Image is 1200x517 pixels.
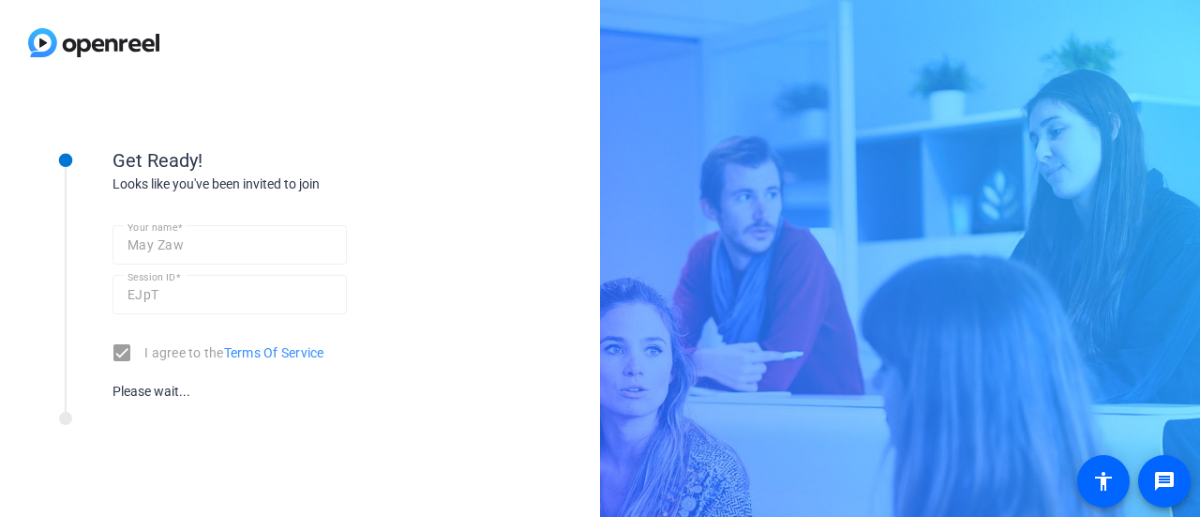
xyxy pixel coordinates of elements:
[112,382,347,402] div: Please wait...
[1092,470,1115,493] mat-icon: accessibility
[1153,470,1176,493] mat-icon: message
[127,271,175,282] mat-label: Session ID
[112,175,487,194] div: Looks like you've been invited to join
[127,221,177,233] mat-label: Your name
[112,146,487,175] div: Get Ready!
